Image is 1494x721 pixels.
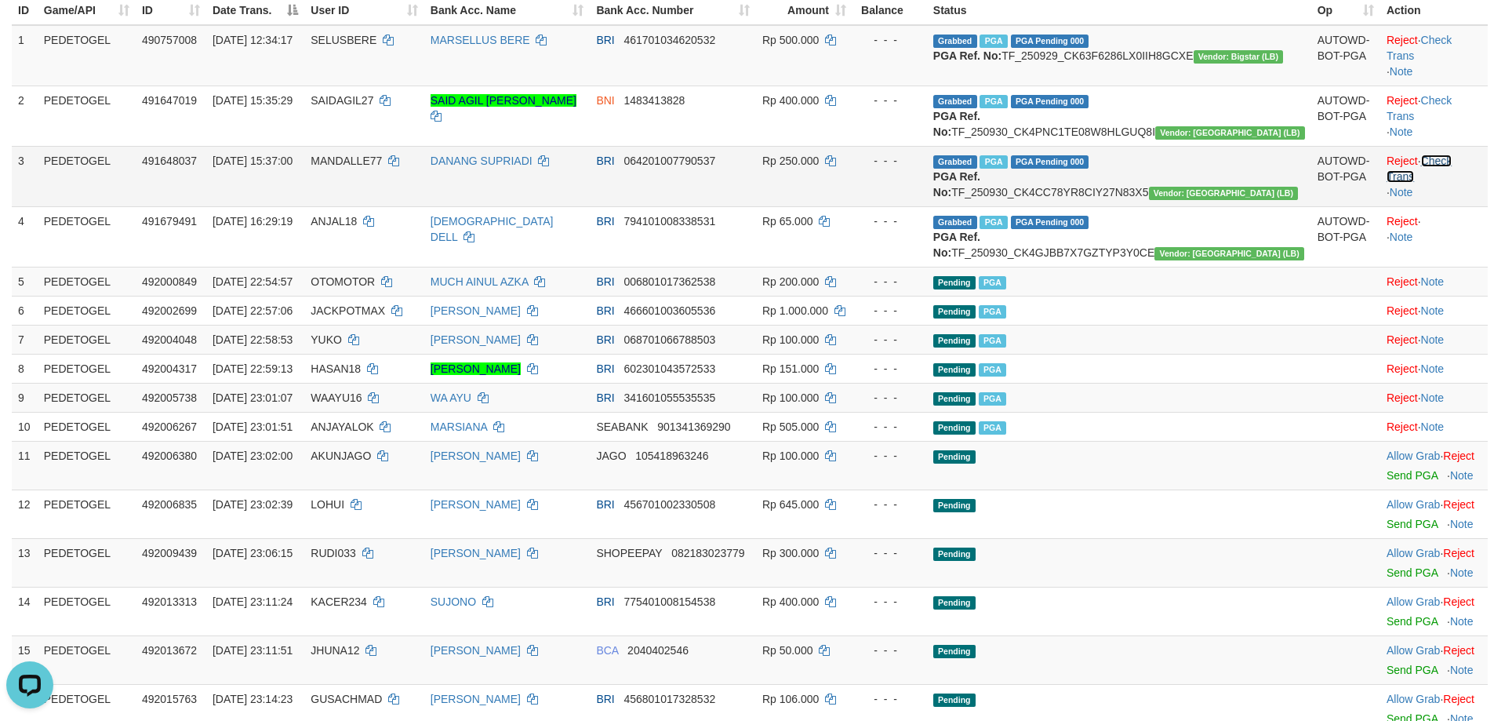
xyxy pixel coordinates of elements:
[12,587,38,635] td: 14
[38,146,136,206] td: PEDETOGEL
[623,498,715,511] span: Copy 456701002330508 to clipboard
[1387,362,1418,375] a: Reject
[596,215,614,228] span: BRI
[38,25,136,86] td: PEDETOGEL
[6,6,53,53] button: Open LiveChat chat widget
[933,363,976,377] span: Pending
[1421,362,1445,375] a: Note
[933,155,977,169] span: Grabbed
[311,693,382,705] span: GUSACHMAD
[1380,538,1488,587] td: ·
[1443,644,1474,657] a: Reject
[311,391,362,404] span: WAAYU16
[927,146,1311,206] td: TF_250930_CK4CC78YR8CIY27N83X5
[311,333,342,346] span: YUKO
[927,206,1311,267] td: TF_250930_CK4GJBB7X7GZTYP3Y0CE
[980,35,1007,48] span: Marked by afzCS1
[623,362,715,375] span: Copy 602301043572533 to clipboard
[1311,25,1380,86] td: AUTOWD-BOT-PGA
[142,693,197,705] span: 492015763
[1390,65,1413,78] a: Note
[1387,421,1418,433] a: Reject
[596,362,614,375] span: BRI
[859,643,921,658] div: - - -
[933,334,976,348] span: Pending
[933,499,976,512] span: Pending
[311,215,357,228] span: ANJAL18
[859,303,921,319] div: - - -
[1380,354,1488,383] td: ·
[142,215,197,228] span: 491679491
[213,693,293,705] span: [DATE] 23:14:23
[1011,155,1089,169] span: PGA Pending
[762,450,819,462] span: Rp 100.000
[1387,615,1438,628] a: Send PGA
[859,594,921,610] div: - - -
[38,383,136,412] td: PEDETOGEL
[12,146,38,206] td: 3
[1421,391,1445,404] a: Note
[142,595,197,608] span: 492013313
[1380,267,1488,296] td: ·
[311,155,382,167] span: MANDALLE77
[933,450,976,464] span: Pending
[762,421,819,433] span: Rp 505.000
[12,267,38,296] td: 5
[1311,146,1380,206] td: AUTOWD-BOT-PGA
[762,155,819,167] span: Rp 250.000
[596,275,614,288] span: BRI
[933,645,976,658] span: Pending
[635,450,708,462] span: Copy 105418963246 to clipboard
[311,498,344,511] span: LOHUI
[1011,35,1089,48] span: PGA Pending
[1387,155,1418,167] a: Reject
[431,498,521,511] a: [PERSON_NAME]
[1387,566,1438,579] a: Send PGA
[1443,693,1474,705] a: Reject
[1387,215,1418,228] a: Reject
[627,644,689,657] span: Copy 2040402546 to clipboard
[1380,490,1488,538] td: ·
[1387,34,1452,62] a: Check Trans
[1390,126,1413,138] a: Note
[933,548,976,561] span: Pending
[979,276,1006,289] span: PGA
[142,450,197,462] span: 492006380
[12,296,38,325] td: 6
[431,693,521,705] a: [PERSON_NAME]
[1380,383,1488,412] td: ·
[933,110,980,138] b: PGA Ref. No:
[859,32,921,48] div: - - -
[1421,275,1445,288] a: Note
[623,333,715,346] span: Copy 068701066788503 to clipboard
[1443,450,1474,462] a: Reject
[596,304,614,317] span: BRI
[762,644,813,657] span: Rp 50.000
[1387,450,1440,462] a: Allow Grab
[213,421,293,433] span: [DATE] 23:01:51
[311,547,356,559] span: RUDI033
[623,595,715,608] span: Copy 775401008154538 to clipboard
[1387,664,1438,676] a: Send PGA
[1387,469,1438,482] a: Send PGA
[1154,247,1304,260] span: Vendor URL: https://dashboard.q2checkout.com/secure
[623,304,715,317] span: Copy 466601003605536 to clipboard
[859,361,921,377] div: - - -
[1387,644,1443,657] span: ·
[12,325,38,354] td: 7
[933,596,976,610] span: Pending
[933,421,976,435] span: Pending
[933,170,980,198] b: PGA Ref. No:
[431,34,530,46] a: MARSELLUS BERE
[1387,595,1440,608] a: Allow Grab
[596,547,662,559] span: SHOPEEPAY
[213,94,293,107] span: [DATE] 15:35:29
[1311,86,1380,146] td: AUTOWD-BOT-PGA
[1380,206,1488,267] td: · ·
[1387,547,1443,559] span: ·
[1390,231,1413,243] a: Note
[1450,469,1474,482] a: Note
[859,93,921,108] div: - - -
[431,595,476,608] a: SUJONO
[623,34,715,46] span: Copy 461701034620532 to clipboard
